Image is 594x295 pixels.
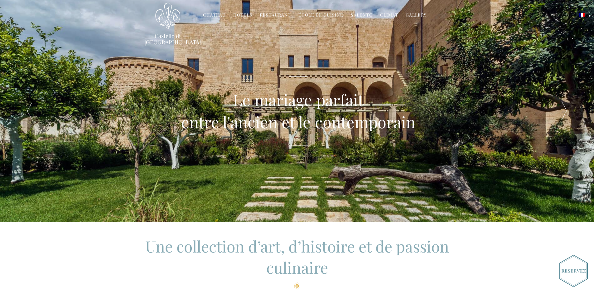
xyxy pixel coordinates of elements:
[406,12,427,19] a: Gallery
[233,12,252,19] a: Hotels
[260,12,291,19] a: Restaurant
[203,12,226,19] a: Chateau
[380,12,398,19] a: Climat
[298,12,343,19] a: École de Cuisine
[144,33,191,45] a: Castello di [GEOGRAPHIC_DATA]
[181,89,415,133] h2: Le mariage parfait entre l'ancien et le contemporain
[155,2,180,29] img: Castello di Ugento
[145,236,449,278] span: Une collection d’art, d’histoire et de passion culinaire
[579,13,585,17] img: Français
[559,255,588,287] img: Book_Button_French.png
[351,12,373,19] a: Salento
